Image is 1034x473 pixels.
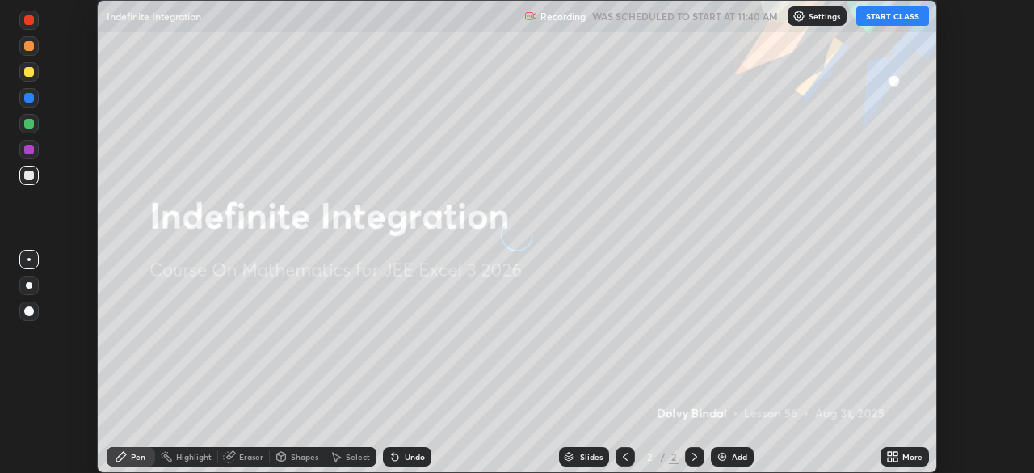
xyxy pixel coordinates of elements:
div: Undo [405,453,425,461]
div: 2 [641,452,658,462]
img: add-slide-button [716,450,729,463]
div: Add [732,453,747,461]
h5: WAS SCHEDULED TO START AT 11:40 AM [592,9,778,23]
p: Indefinite Integration [107,10,201,23]
button: START CLASS [856,6,929,26]
div: More [902,453,923,461]
p: Recording [540,11,586,23]
div: Highlight [176,453,212,461]
div: Slides [580,453,603,461]
img: recording.375f2c34.svg [524,10,537,23]
div: Pen [131,453,145,461]
div: Shapes [291,453,318,461]
div: Eraser [239,453,263,461]
div: 2 [669,450,679,464]
div: / [661,452,666,462]
div: Select [346,453,370,461]
p: Settings [809,12,840,20]
img: class-settings-icons [792,10,805,23]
